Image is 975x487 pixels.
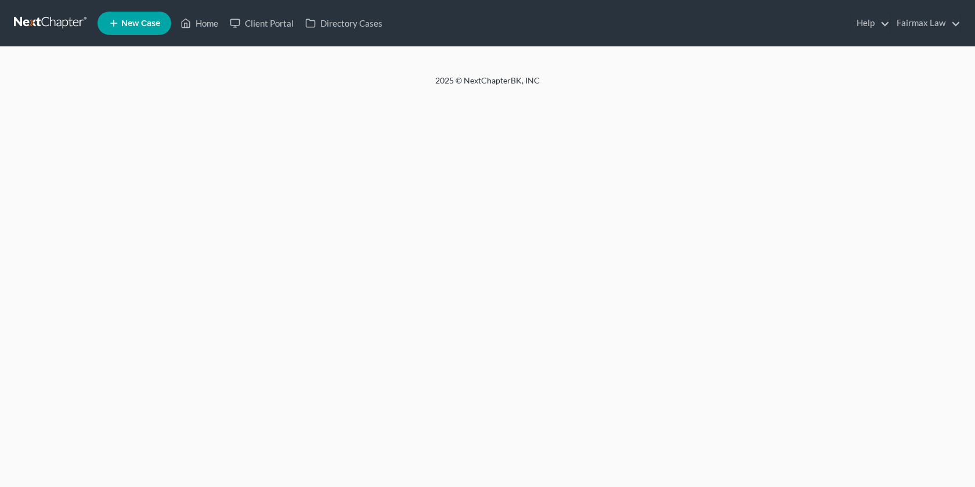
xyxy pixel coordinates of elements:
new-legal-case-button: New Case [98,12,171,35]
a: Directory Cases [299,13,388,34]
div: 2025 © NextChapterBK, INC [157,75,818,96]
a: Fairmax Law [891,13,960,34]
a: Home [175,13,224,34]
a: Client Portal [224,13,299,34]
a: Help [851,13,890,34]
